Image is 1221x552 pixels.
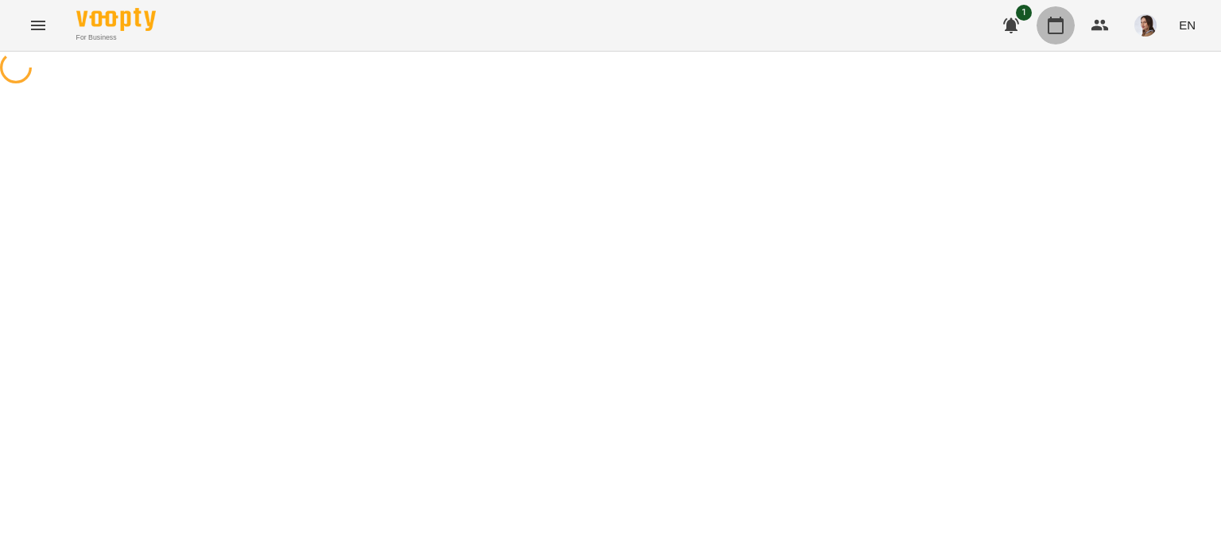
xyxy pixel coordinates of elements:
span: For Business [76,33,156,43]
img: 6a03a0f17c1b85eb2e33e2f5271eaff0.png [1134,14,1157,37]
span: EN [1179,17,1196,33]
button: Menu [19,6,57,44]
span: 1 [1016,5,1032,21]
img: Voopty Logo [76,8,156,31]
button: EN [1173,10,1202,40]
